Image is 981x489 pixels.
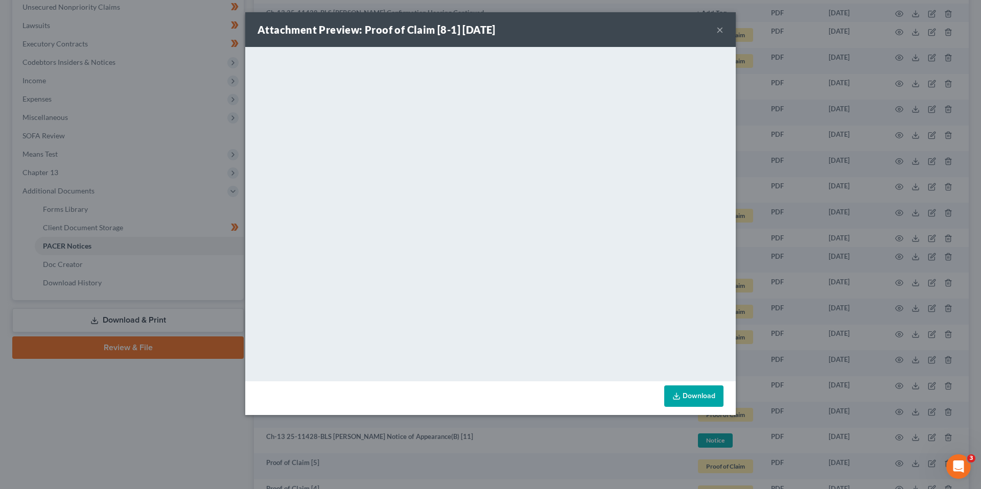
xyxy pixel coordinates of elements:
button: × [716,23,723,36]
iframe: <object ng-attr-data='[URL][DOMAIN_NAME]' type='application/pdf' width='100%' height='650px'></ob... [245,47,736,379]
a: Download [664,385,723,407]
strong: Attachment Preview: Proof of Claim [8-1] [DATE] [258,23,496,36]
iframe: Intercom live chat [946,454,971,479]
span: 3 [967,454,975,462]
